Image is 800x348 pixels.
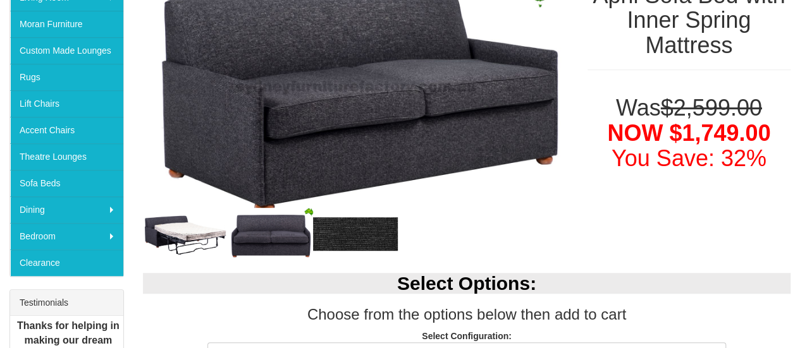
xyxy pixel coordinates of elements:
font: You Save: 32% [612,145,766,171]
a: Clearance [10,249,123,276]
strong: Select Configuration: [422,331,512,341]
a: Accent Chairs [10,117,123,143]
a: Dining [10,196,123,223]
h3: Choose from the options below then add to cart [143,306,791,323]
a: Moran Furniture [10,11,123,37]
h1: Was [588,95,791,171]
span: NOW $1,749.00 [607,120,770,146]
a: Theatre Lounges [10,143,123,170]
a: Lift Chairs [10,90,123,117]
a: Sofa Beds [10,170,123,196]
del: $2,599.00 [661,95,762,121]
div: Testimonials [10,290,123,316]
a: Custom Made Lounges [10,37,123,64]
a: Bedroom [10,223,123,249]
b: Select Options: [397,273,536,294]
a: Rugs [10,64,123,90]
